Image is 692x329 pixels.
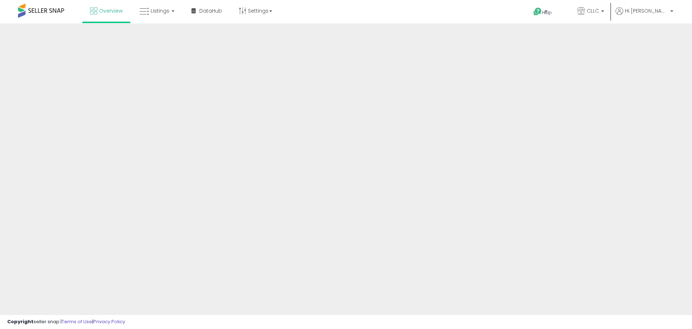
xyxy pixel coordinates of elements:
span: CLLC [587,7,599,14]
a: Privacy Policy [93,318,125,325]
span: Listings [151,7,169,14]
div: seller snap | | [7,319,125,325]
span: Overview [99,7,123,14]
a: Hi [PERSON_NAME] [616,7,673,23]
a: Help [528,2,566,23]
i: Get Help [533,7,542,16]
span: Help [542,9,552,16]
a: Terms of Use [62,318,92,325]
strong: Copyright [7,318,34,325]
span: Hi [PERSON_NAME] [625,7,668,14]
span: DataHub [199,7,222,14]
